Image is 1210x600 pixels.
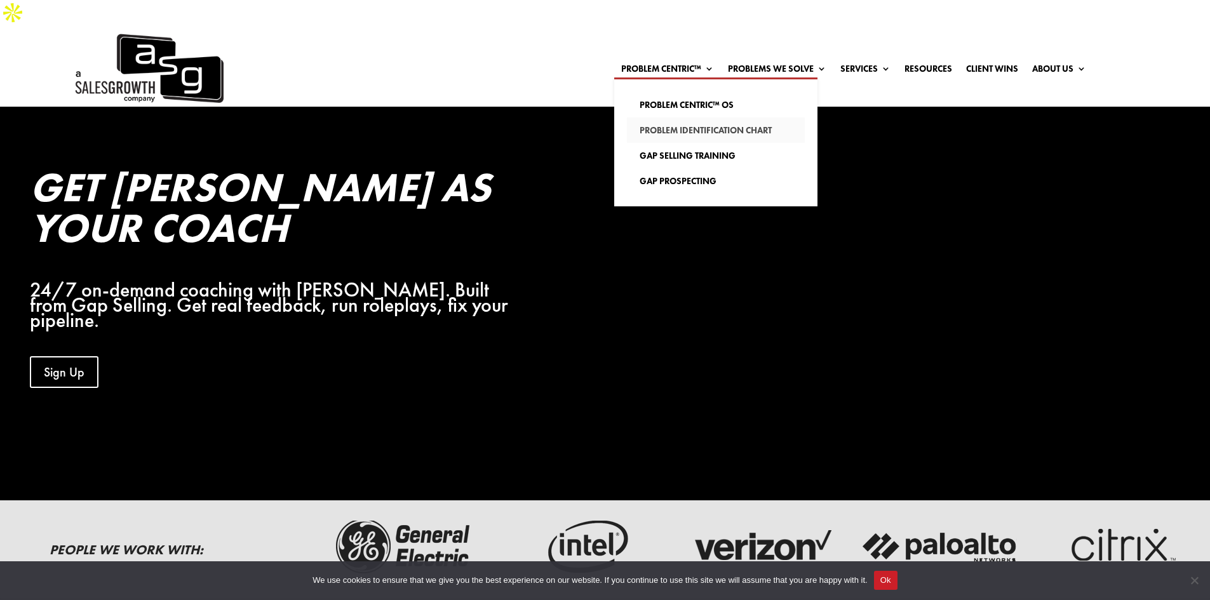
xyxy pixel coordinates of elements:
[682,515,841,578] img: verizon-logo-dark
[621,64,714,78] a: Problem Centric™
[627,117,805,143] a: Problem Identification Chart
[904,64,952,78] a: Resources
[966,64,1018,78] a: Client Wins
[573,167,1059,441] iframe: AI Keenan
[1039,515,1198,578] img: critix-logo-dark
[728,64,826,78] a: Problems We Solve
[627,168,805,194] a: Gap Prospecting
[627,92,805,117] a: Problem Centric™ OS
[627,143,805,168] a: Gap Selling Training
[73,30,224,107] img: ASG Co. Logo
[30,283,516,328] div: 24/7 on-demand coaching with [PERSON_NAME]. Built from Gap Selling. Get real feedback, run rolepl...
[30,167,516,255] h2: Get [PERSON_NAME] As Your Coach
[313,574,867,587] span: We use cookies to ensure that we give you the best experience on our website. If you continue to ...
[861,515,1019,578] img: palato-networks-logo-dark
[874,571,897,590] button: Ok
[1032,64,1086,78] a: About Us
[840,64,891,78] a: Services
[30,356,98,388] a: Sign Up
[73,30,224,107] a: A Sales Growth Company Logo
[504,515,662,578] img: intel-logo-dark
[325,515,484,578] img: ge-logo-dark
[1188,574,1200,587] span: No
